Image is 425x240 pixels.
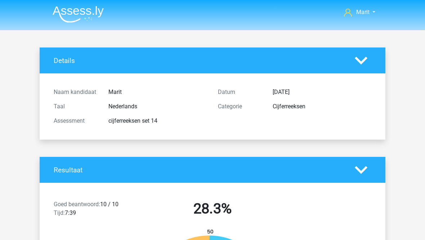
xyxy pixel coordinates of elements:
div: Assessment [48,117,103,125]
div: cijferreeksen set 14 [103,117,212,125]
img: Assessly [53,6,104,23]
div: Taal [48,102,103,111]
div: 10 / 10 7:39 [48,200,130,220]
div: Categorie [212,102,267,111]
h4: Resultaat [54,166,344,174]
div: Marit [103,88,212,96]
span: Tijd: [54,209,65,216]
div: Cijferreeksen [267,102,377,111]
div: Nederlands [103,102,212,111]
h4: Details [54,56,344,65]
h2: 28.3% [136,200,289,217]
a: Marit [341,8,378,17]
div: Datum [212,88,267,96]
span: Goed beantwoord: [54,201,100,208]
div: Naam kandidaat [48,88,103,96]
span: Marit [356,9,370,15]
div: [DATE] [267,88,377,96]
